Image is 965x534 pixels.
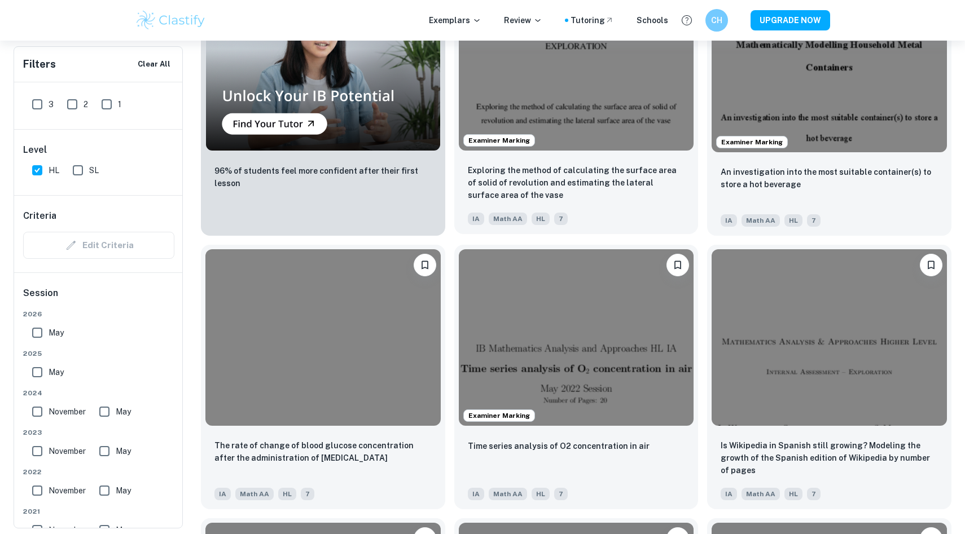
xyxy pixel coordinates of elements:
[554,488,568,500] span: 7
[504,14,542,27] p: Review
[468,213,484,225] span: IA
[429,14,481,27] p: Exemplars
[721,214,737,227] span: IA
[23,427,174,438] span: 2023
[116,445,131,457] span: May
[742,214,780,227] span: Math AA
[637,14,668,27] a: Schools
[468,488,484,500] span: IA
[116,405,131,418] span: May
[464,411,534,421] span: Examiner Marking
[49,405,86,418] span: November
[278,488,296,500] span: HL
[532,213,550,225] span: HL
[214,165,432,189] p: 96% of students feel more confident after their first lesson
[717,137,787,147] span: Examiner Marking
[49,326,64,339] span: May
[571,14,614,27] a: Tutoring
[920,254,942,276] button: Bookmark
[23,143,174,157] h6: Level
[468,164,685,201] p: Exploring the method of calculating the surface area of solid of revolution and estimating the la...
[721,166,938,191] p: An investigation into the most suitable container(s) to store a hot beverage
[49,445,86,457] span: November
[116,484,131,497] span: May
[707,245,951,509] a: BookmarkIs Wikipedia in Spanish still growing? Modeling the growth of the Spanish edition of Wiki...
[84,98,88,111] span: 2
[301,488,314,500] span: 7
[489,213,527,225] span: Math AA
[205,249,441,425] img: Math AA IA example thumbnail: The rate of change of blood glucose conc
[784,488,802,500] span: HL
[214,439,432,464] p: The rate of change of blood glucose concentration after the administration of insulin
[807,488,821,500] span: 7
[489,488,527,500] span: Math AA
[23,209,56,223] h6: Criteria
[235,488,274,500] span: Math AA
[742,488,780,500] span: Math AA
[784,214,802,227] span: HL
[554,213,568,225] span: 7
[705,9,728,32] button: CH
[666,254,689,276] button: Bookmark
[135,56,173,73] button: Clear All
[532,488,550,500] span: HL
[459,249,694,425] img: Math AA IA example thumbnail: Time series analysis of O2 concentration
[23,348,174,359] span: 2025
[214,488,231,500] span: IA
[721,439,938,476] p: Is Wikipedia in Spanish still growing? Modeling the growth of the Spanish edition of Wikipedia by...
[201,245,445,509] a: BookmarkThe rate of change of blood glucose concentration after the administration of insulinIAMa...
[49,98,54,111] span: 3
[49,164,59,176] span: HL
[49,484,86,497] span: November
[712,249,947,425] img: Math AA IA example thumbnail: Is Wikipedia in Spanish still growing? M
[118,98,121,111] span: 1
[710,14,723,27] h6: CH
[89,164,99,176] span: SL
[23,388,174,398] span: 2024
[721,488,737,500] span: IA
[23,467,174,477] span: 2022
[135,9,207,32] img: Clastify logo
[23,232,174,259] div: Criteria filters are unavailable when searching by topic
[454,245,699,509] a: Examiner MarkingBookmarkTime series analysis of O2 concentration in airIAMath AAHL7
[23,56,56,72] h6: Filters
[414,254,436,276] button: Bookmark
[23,286,174,309] h6: Session
[677,11,696,30] button: Help and Feedback
[751,10,830,30] button: UPGRADE NOW
[23,506,174,517] span: 2021
[23,309,174,319] span: 2026
[468,440,650,452] p: Time series analysis of O2 concentration in air
[464,135,534,145] span: Examiner Marking
[49,366,64,378] span: May
[807,214,821,227] span: 7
